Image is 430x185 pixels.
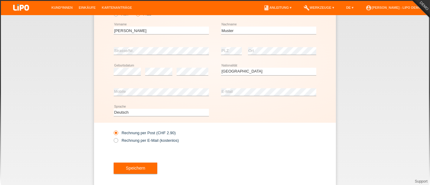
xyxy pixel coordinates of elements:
[6,12,36,17] a: LIPO pay
[76,6,99,9] a: Einkäufe
[114,138,118,146] input: Rechnung per E-Mail (kostenlos)
[114,131,118,138] input: Rechnung per Post (CHF 2.90)
[114,138,179,143] label: Rechnung per E-Mail (kostenlos)
[114,131,176,135] label: Rechnung per Post (CHF 2.90)
[304,5,310,11] i: build
[263,5,269,11] i: book
[99,6,135,9] a: Kartenanträge
[126,166,145,170] span: Speichern
[260,6,295,9] a: bookAnleitung ▾
[48,6,76,9] a: Kund*innen
[363,6,427,9] a: account_circle[PERSON_NAME] - LIPO Demo ▾
[343,6,357,9] a: DE ▾
[366,5,372,11] i: account_circle
[114,163,157,174] button: Speichern
[415,179,428,183] a: Support
[301,6,337,9] a: buildWerkzeuge ▾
